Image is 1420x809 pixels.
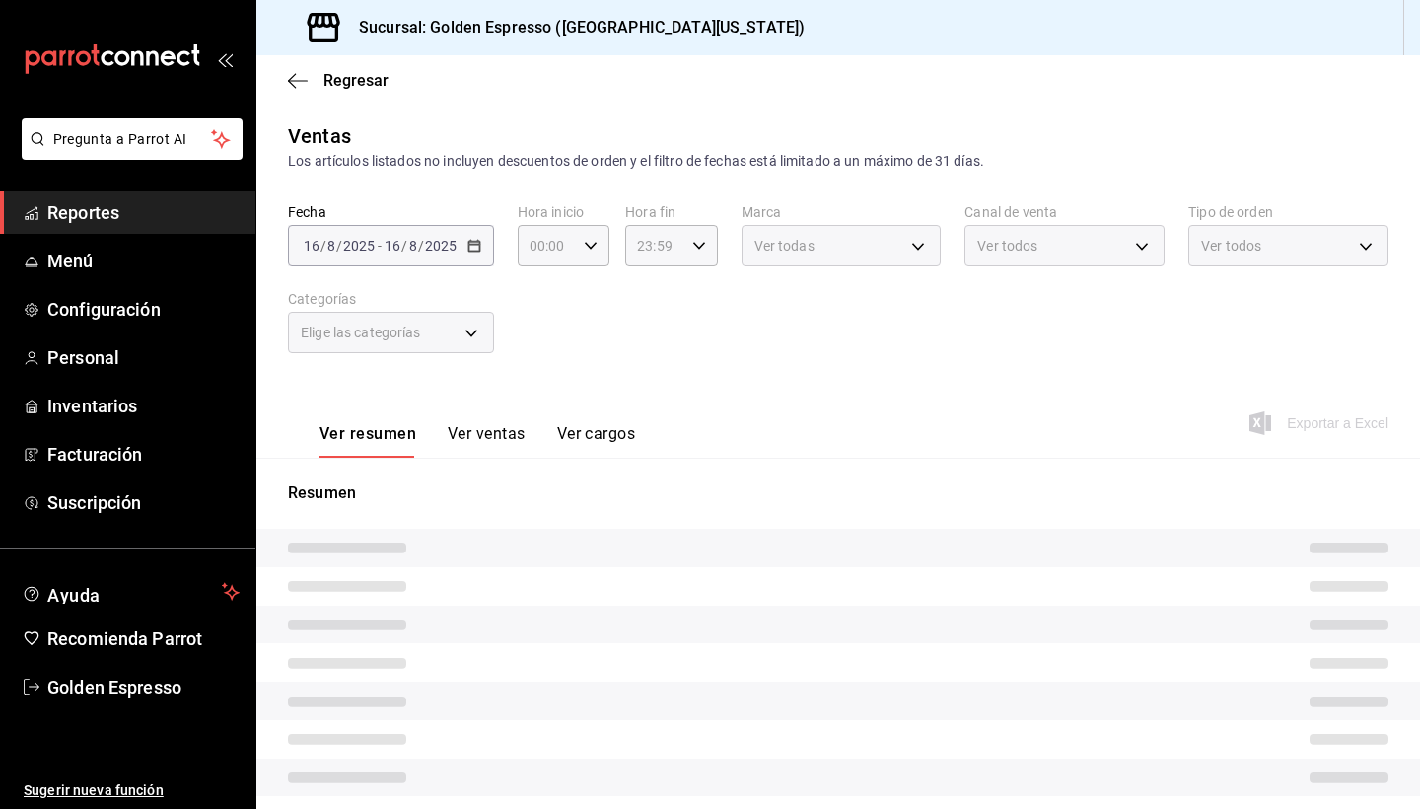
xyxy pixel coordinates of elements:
label: Marca [742,205,942,219]
span: Suscripción [47,489,240,516]
label: Categorías [288,292,494,306]
span: Ver todas [754,236,815,256]
span: Personal [47,344,240,371]
label: Tipo de orden [1188,205,1388,219]
span: / [320,238,326,254]
button: Ver cargos [557,424,636,458]
span: Ver todos [1201,236,1261,256]
button: Ver ventas [448,424,526,458]
span: / [401,238,407,254]
h3: Sucursal: Golden Espresso ([GEOGRAPHIC_DATA][US_STATE]) [343,16,805,39]
span: Sugerir nueva función [24,780,240,801]
span: / [418,238,424,254]
span: Configuración [47,296,240,323]
button: open_drawer_menu [217,51,233,67]
input: ---- [342,238,376,254]
span: Recomienda Parrot [47,625,240,652]
span: / [336,238,342,254]
span: Regresar [323,71,389,90]
span: Pregunta a Parrot AI [53,129,212,150]
span: Menú [47,248,240,274]
span: Inventarios [47,393,240,419]
span: Ayuda [47,580,214,604]
span: - [378,238,382,254]
input: -- [384,238,401,254]
a: Pregunta a Parrot AI [14,143,243,164]
div: navigation tabs [319,424,635,458]
label: Canal de venta [964,205,1165,219]
input: -- [326,238,336,254]
div: Ventas [288,121,351,151]
button: Ver resumen [319,424,416,458]
p: Resumen [288,481,1388,505]
button: Regresar [288,71,389,90]
span: Elige las categorías [301,323,421,342]
span: Reportes [47,199,240,226]
span: Facturación [47,441,240,468]
span: Golden Espresso [47,674,240,700]
button: Pregunta a Parrot AI [22,118,243,160]
label: Hora fin [625,205,717,219]
span: Ver todos [977,236,1037,256]
label: Hora inicio [518,205,609,219]
input: -- [408,238,418,254]
div: Los artículos listados no incluyen descuentos de orden y el filtro de fechas está limitado a un m... [288,151,1388,172]
input: ---- [424,238,458,254]
label: Fecha [288,205,494,219]
input: -- [303,238,320,254]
